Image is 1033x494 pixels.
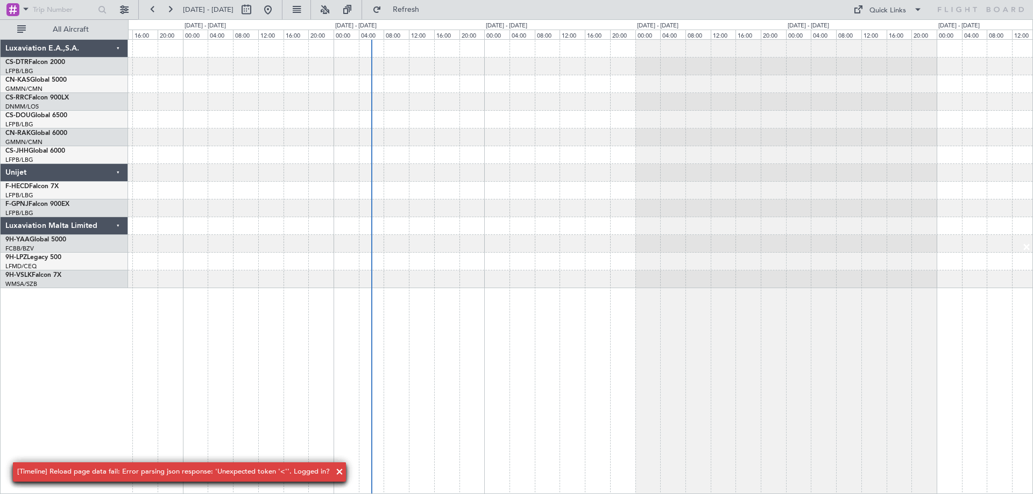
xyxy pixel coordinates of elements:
a: CS-RRCFalcon 900LX [5,95,69,101]
span: CS-DTR [5,59,29,66]
div: 00:00 [484,30,510,39]
button: Quick Links [848,1,928,18]
span: F-GPNJ [5,201,29,207]
span: 9H-VSLK [5,272,32,278]
a: LFPB/LBG [5,67,33,75]
div: 16:00 [284,30,309,39]
a: LFPB/LBG [5,209,33,217]
div: 16:00 [434,30,459,39]
div: 20:00 [610,30,635,39]
a: CN-KASGlobal 5000 [5,77,67,83]
span: CS-JHH [5,148,29,154]
div: 12:00 [711,30,736,39]
div: 16:00 [735,30,761,39]
div: 00:00 [937,30,962,39]
a: LFMD/CEQ [5,262,37,270]
div: [DATE] - [DATE] [637,22,678,31]
a: GMMN/CMN [5,138,43,146]
button: Refresh [367,1,432,18]
div: 12:00 [409,30,434,39]
a: WMSA/SZB [5,280,37,288]
a: 9H-LPZLegacy 500 [5,254,61,261]
div: [Timeline] Reload page data fail: Error parsing json response: 'Unexpected token '<''. Logged in? [17,467,330,477]
div: 04:00 [510,30,535,39]
button: All Aircraft [12,21,117,38]
input: Trip Number [33,2,95,18]
span: [DATE] - [DATE] [183,5,234,15]
div: 12:00 [560,30,585,39]
div: 00:00 [183,30,208,39]
div: 08:00 [836,30,861,39]
a: CN-RAKGlobal 6000 [5,130,67,137]
span: F-HECD [5,183,29,190]
div: [DATE] - [DATE] [185,22,226,31]
a: 9H-YAAGlobal 5000 [5,237,66,243]
a: FCBB/BZV [5,245,34,253]
a: LFPB/LBG [5,120,33,128]
div: 08:00 [384,30,409,39]
a: GMMN/CMN [5,85,43,93]
a: F-GPNJFalcon 900EX [5,201,69,207]
a: 9H-VSLKFalcon 7X [5,272,61,278]
a: LFPB/LBG [5,156,33,164]
a: CS-DTRFalcon 2000 [5,59,65,66]
a: CS-DOUGlobal 6500 [5,112,67,119]
a: LFPB/LBG [5,191,33,199]
a: DNMM/LOS [5,103,39,111]
div: [DATE] - [DATE] [335,22,377,31]
span: All Aircraft [28,26,114,33]
span: CS-RRC [5,95,29,101]
div: 00:00 [786,30,811,39]
div: 00:00 [334,30,359,39]
span: 9H-LPZ [5,254,27,261]
span: CS-DOU [5,112,31,119]
div: 16:00 [132,30,158,39]
div: 16:00 [887,30,912,39]
a: CS-JHHGlobal 6000 [5,148,65,154]
div: 20:00 [308,30,334,39]
div: Quick Links [869,5,906,16]
div: 04:00 [660,30,685,39]
div: 04:00 [811,30,836,39]
div: 20:00 [911,30,937,39]
div: 20:00 [761,30,786,39]
div: 04:00 [962,30,987,39]
div: [DATE] - [DATE] [486,22,527,31]
div: 00:00 [635,30,661,39]
span: 9H-YAA [5,237,30,243]
div: 12:00 [258,30,284,39]
div: 12:00 [861,30,887,39]
div: 16:00 [585,30,610,39]
div: 20:00 [459,30,485,39]
div: 04:00 [208,30,233,39]
div: [DATE] - [DATE] [788,22,829,31]
span: CN-RAK [5,130,31,137]
span: CN-KAS [5,77,30,83]
div: 04:00 [359,30,384,39]
div: [DATE] - [DATE] [938,22,980,31]
div: 08:00 [535,30,560,39]
div: 08:00 [685,30,711,39]
div: 08:00 [987,30,1012,39]
div: 08:00 [233,30,258,39]
div: 20:00 [158,30,183,39]
a: F-HECDFalcon 7X [5,183,59,190]
span: Refresh [384,6,429,13]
